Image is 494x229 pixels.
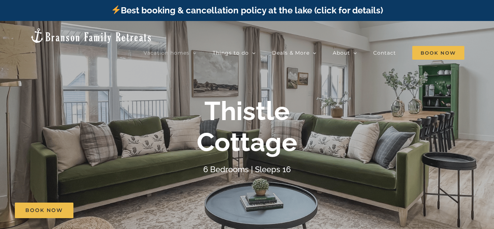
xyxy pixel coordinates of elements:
[15,203,73,218] a: Book Now
[144,46,464,60] nav: Main Menu
[373,46,396,60] a: Contact
[272,46,316,60] a: Deals & More
[412,46,464,60] span: Book Now
[203,165,291,174] h4: 6 Bedrooms | Sleeps 16
[213,50,249,55] span: Things to do
[333,46,357,60] a: About
[373,50,396,55] span: Contact
[25,207,63,213] span: Book Now
[30,27,152,44] img: Branson Family Retreats Logo
[112,5,120,14] img: ⚡️
[197,96,297,157] b: Thistle Cottage
[111,5,383,16] a: Best booking & cancellation policy at the lake (click for details)
[272,50,310,55] span: Deals & More
[144,50,189,55] span: Vacation homes
[213,46,256,60] a: Things to do
[333,50,350,55] span: About
[144,46,196,60] a: Vacation homes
